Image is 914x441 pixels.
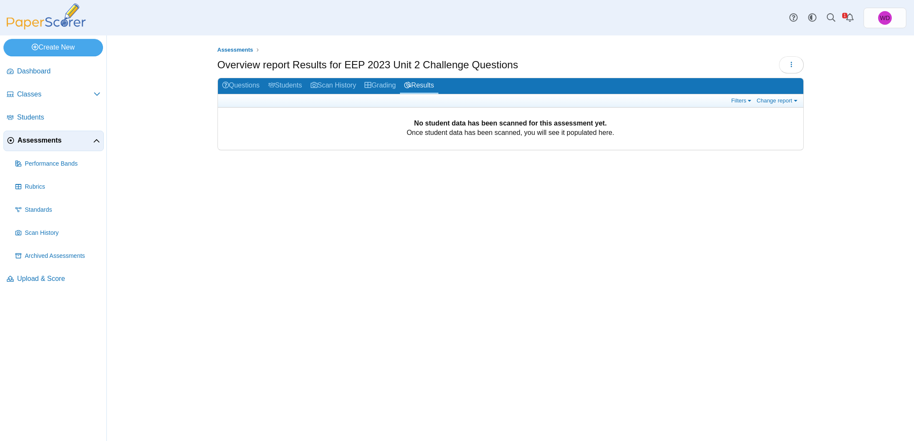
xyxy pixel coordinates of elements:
a: Wesley Dingman [864,8,906,28]
span: Scan History [25,229,100,237]
a: Change report [755,97,801,104]
span: Rubrics [25,183,100,191]
span: Archived Assessments [25,252,100,260]
a: Classes [3,85,104,105]
div: Once student data has been scanned, you will see it populated here. [222,110,799,147]
span: Assessments [18,136,93,145]
a: Students [3,108,104,128]
span: Wesley Dingman [878,11,892,25]
a: Filters [729,97,755,104]
b: No student data has been scanned for this assessment yet. [414,120,607,127]
a: PaperScorer [3,23,89,31]
a: Rubrics [12,177,104,197]
a: Alerts [841,9,859,27]
a: Create New [3,39,103,56]
img: PaperScorer [3,3,89,29]
a: Assessments [3,131,104,151]
span: Performance Bands [25,160,100,168]
a: Students [264,78,306,94]
a: Archived Assessments [12,246,104,266]
a: Questions [218,78,264,94]
span: Wesley Dingman [880,15,890,21]
a: Dashboard [3,61,104,82]
a: Upload & Score [3,269,104,289]
a: Scan History [12,223,104,243]
a: Assessments [215,45,255,55]
span: Dashboard [17,67,100,76]
span: Upload & Score [17,274,100,283]
span: Standards [25,206,100,214]
a: Standards [12,200,104,220]
h1: Overview report Results for EEP 2023 Unit 2 Challenge Questions [217,58,518,72]
a: Scan History [306,78,361,94]
a: Performance Bands [12,154,104,174]
a: Results [400,78,438,94]
span: Students [17,113,100,122]
span: Assessments [217,47,253,53]
a: Grading [360,78,400,94]
span: Classes [17,90,94,99]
